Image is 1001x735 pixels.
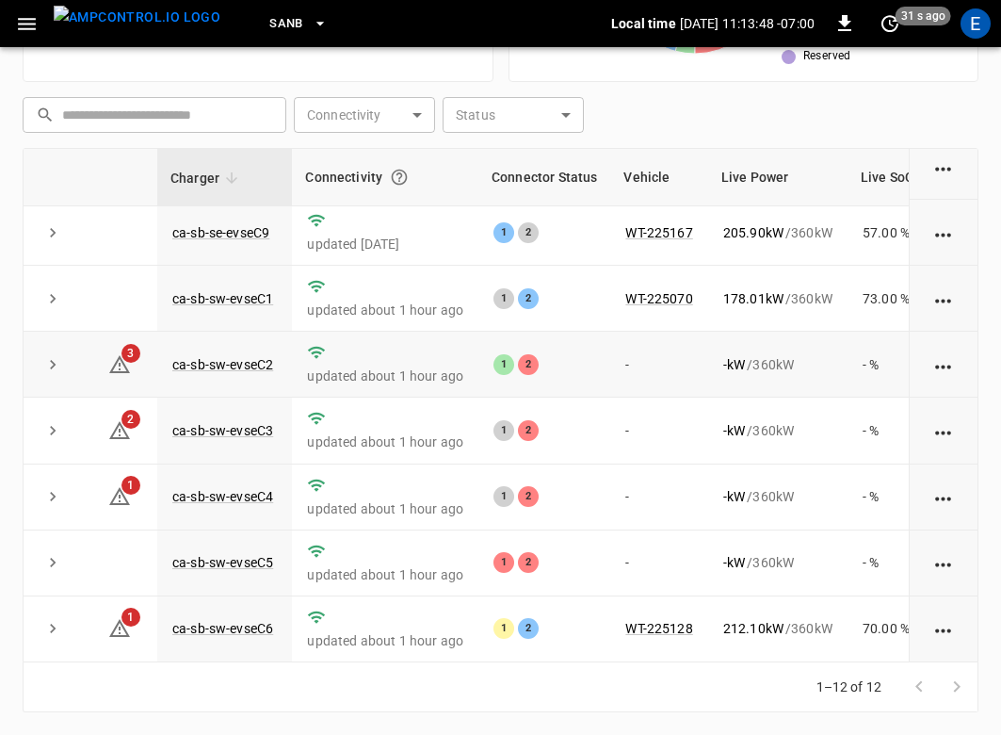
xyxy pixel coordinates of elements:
[307,499,463,518] p: updated about 1 hour ago
[518,420,539,441] div: 2
[493,618,514,639] div: 1
[803,47,851,66] span: Reserved
[307,433,463,451] p: updated about 1 hour ago
[848,398,927,464] td: - %
[723,487,832,506] div: / 360 kW
[307,235,463,253] p: updated [DATE]
[708,149,848,206] th: Live Power
[39,482,67,511] button: expand row
[848,266,927,332] td: 73.00 %
[625,225,692,240] a: WT-225167
[932,289,956,308] div: action cell options
[121,476,140,495] span: 1
[172,291,273,306] a: ca-sb-sw-evseC1
[610,531,707,596] td: -
[723,553,745,572] p: - kW
[723,223,832,242] div: / 360 kW
[518,552,539,573] div: 2
[848,149,927,206] th: Live SoC
[848,596,927,662] td: 70.00 %
[493,420,514,441] div: 1
[121,410,140,429] span: 2
[54,6,220,29] img: ampcontrol.io logo
[723,421,745,440] p: - kW
[478,149,610,206] th: Connector Status
[108,620,131,635] a: 1
[172,423,273,438] a: ca-sb-sw-evseC3
[518,618,539,639] div: 2
[723,355,745,374] p: - kW
[518,354,539,375] div: 2
[932,223,956,242] div: action cell options
[493,354,514,375] div: 1
[307,565,463,584] p: updated about 1 hour ago
[680,14,815,33] p: [DATE] 11:13:48 -07:00
[961,8,991,39] div: profile-icon
[848,200,927,266] td: 57.00 %
[39,351,67,379] button: expand row
[723,421,832,440] div: / 360 kW
[493,552,514,573] div: 1
[269,13,303,35] span: SanB
[723,223,783,242] p: 205.90 kW
[121,608,140,627] span: 1
[307,301,463,319] p: updated about 1 hour ago
[610,465,707,531] td: -
[307,367,463,385] p: updated about 1 hour ago
[121,344,140,363] span: 3
[172,621,273,636] a: ca-sb-sw-evseC6
[848,531,927,596] td: - %
[262,6,335,42] button: SanB
[723,619,783,638] p: 212.10 kW
[932,487,956,506] div: action cell options
[518,288,539,309] div: 2
[610,149,707,206] th: Vehicle
[610,332,707,398] td: -
[39,416,67,445] button: expand row
[108,356,131,371] a: 3
[723,619,832,638] div: / 360 kW
[172,489,273,504] a: ca-sb-sw-evseC4
[723,289,783,308] p: 178.01 kW
[932,619,956,638] div: action cell options
[39,614,67,643] button: expand row
[723,289,832,308] div: / 360 kW
[723,487,745,506] p: - kW
[848,465,927,531] td: - %
[39,219,67,247] button: expand row
[307,631,463,650] p: updated about 1 hour ago
[493,222,514,243] div: 1
[932,157,956,176] div: action cell options
[896,7,951,25] span: 31 s ago
[932,421,956,440] div: action cell options
[932,553,956,572] div: action cell options
[723,553,832,572] div: / 360 kW
[172,225,269,240] a: ca-sb-se-evseC9
[172,357,273,372] a: ca-sb-sw-evseC2
[170,167,244,189] span: Charger
[723,355,832,374] div: / 360 kW
[518,222,539,243] div: 2
[39,548,67,577] button: expand row
[875,8,905,39] button: set refresh interval
[625,621,692,636] a: WT-225128
[493,486,514,507] div: 1
[518,486,539,507] div: 2
[382,160,416,194] button: Connection between the charger and our software.
[108,422,131,437] a: 2
[610,398,707,464] td: -
[625,291,692,306] a: WT-225070
[816,678,882,696] p: 1–12 of 12
[172,555,273,570] a: ca-sb-sw-evseC5
[39,285,67,313] button: expand row
[493,288,514,309] div: 1
[305,160,465,194] div: Connectivity
[611,14,676,33] p: Local time
[932,355,956,374] div: action cell options
[848,332,927,398] td: - %
[108,488,131,503] a: 1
